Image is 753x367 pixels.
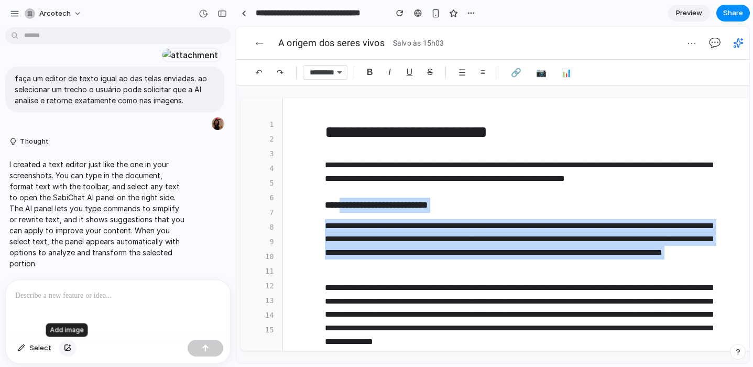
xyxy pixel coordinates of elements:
div: 10 [13,224,38,235]
div: 4 [13,136,38,147]
div: Add image [46,323,88,337]
button: S [184,37,203,54]
div: 6 [13,166,38,176]
button: 📊 [319,37,342,54]
button: 🔗 [268,37,291,54]
div: 14 [13,283,38,294]
button: ⋯ [446,6,464,26]
button: 💬 [468,6,488,26]
div: 15 [13,298,38,308]
button: B [124,37,143,54]
button: ≡ [238,37,255,54]
button: 📷 [293,37,317,54]
div: 11 [13,239,38,250]
div: 9 [13,210,38,220]
s: S [191,41,197,50]
h1: A origem dos seres vivos [42,11,148,21]
a: Preview [668,5,710,21]
button: ← [13,7,34,26]
p: faça um editor de texto igual ao das telas enviadas. ao selecionar um trecho o usuário pode solic... [15,73,215,106]
button: ☰ [216,37,236,54]
div: 12 [13,254,38,264]
div: 13 [13,268,38,279]
div: 1 [13,92,38,103]
button: ↷ [34,37,53,54]
button: arcotech [20,5,87,22]
div: 7 [13,180,38,191]
div: 8 [13,195,38,206]
span: Preview [676,8,702,18]
u: U [170,41,177,50]
div: 5 [13,151,38,161]
span: Select [29,343,51,353]
button: Select [13,340,57,357]
span: Share [723,8,743,18]
div: 3 [13,122,38,132]
strong: B [130,41,137,50]
button: ↶ [13,37,32,54]
div: 2 [13,107,38,117]
span: arcotech [39,8,71,19]
em: I [152,41,154,50]
button: Share [716,5,750,21]
button: U [164,37,183,54]
span: Salvo às 15h03 [157,11,208,21]
button: I [145,37,162,54]
p: I created a text editor just like the one in your screenshots. You can type in the document, form... [9,159,184,269]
